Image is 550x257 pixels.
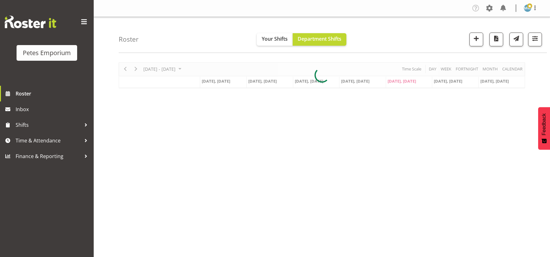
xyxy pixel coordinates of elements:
span: Time & Attendance [16,136,81,145]
button: Your Shifts [257,33,293,46]
button: Department Shifts [293,33,346,46]
button: Download a PDF of the roster according to the set date range. [489,33,503,46]
span: Roster [16,89,91,98]
button: Filter Shifts [528,33,542,46]
button: Send a list of all shifts for the selected filtered period to all rostered employees. [509,33,523,46]
span: Shifts [16,120,81,130]
span: Department Shifts [298,35,341,42]
span: Inbox [16,105,91,114]
button: Add a new shift [469,33,483,46]
span: Your Shifts [262,35,288,42]
div: Petes Emporium [23,48,71,58]
h4: Roster [119,36,139,43]
img: mandy-mosley3858.jpg [524,4,531,12]
button: Feedback - Show survey [538,107,550,150]
span: Feedback [541,113,547,135]
span: Finance & Reporting [16,152,81,161]
img: Rosterit website logo [5,16,56,28]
